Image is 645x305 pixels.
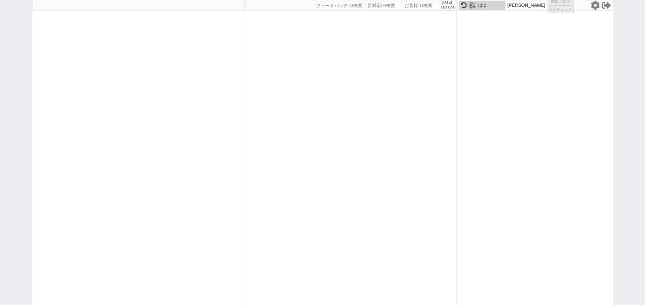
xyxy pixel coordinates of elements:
span: 会話チェック [549,7,572,12]
img: 0hrcU3pSbwLUx4SjxnBXZTMwgaLiZbO3ReAy4yIh4YdH0VeDodAHhrKhpDIy5MKWxOVylmfRlIcHR0WVoqZhzReH96c3tBfm4... [469,1,476,9]
div: はま [478,2,504,8]
p: [PERSON_NAME] [508,2,545,8]
input: 要対応ID検索 [367,1,402,10]
input: フィードバックID検索 [315,1,365,10]
p: 18:18:03 [441,5,455,11]
input: お客様ID検索 [404,1,439,10]
button: 会話チェック [548,5,574,13]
